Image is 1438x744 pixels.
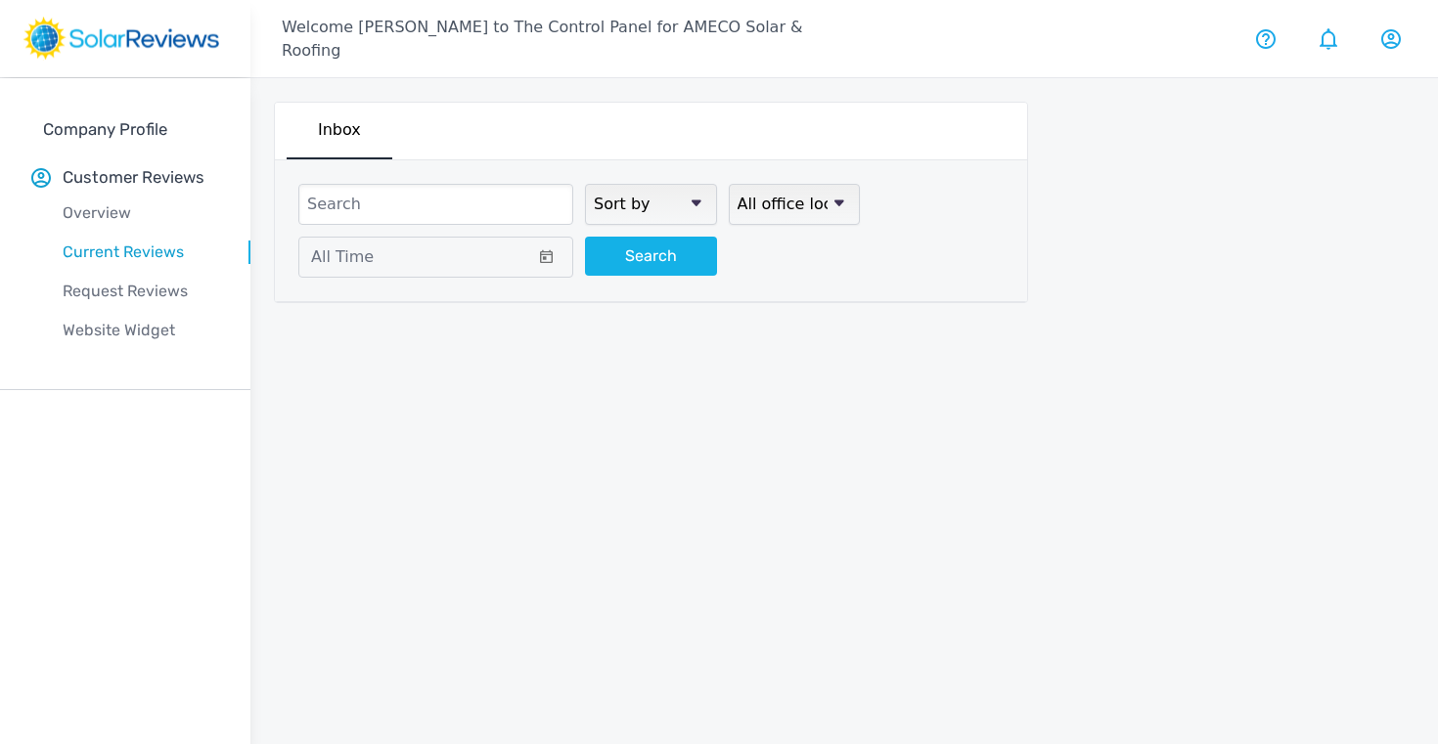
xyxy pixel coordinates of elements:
p: Overview [31,201,250,225]
span: All Time [311,247,374,266]
button: All Time [298,237,573,278]
p: Inbox [318,118,361,142]
p: Website Widget [31,319,250,342]
input: Search [298,184,573,225]
button: Search [585,237,717,276]
p: Company Profile [43,117,167,142]
p: Current Reviews [31,241,250,264]
p: Customer Reviews [63,165,204,190]
a: Website Widget [31,311,250,350]
a: Request Reviews [31,272,250,311]
a: Overview [31,194,250,233]
a: Current Reviews [31,233,250,272]
p: Welcome [PERSON_NAME] to The Control Panel for AMECO Solar & Roofing [282,16,844,63]
p: Request Reviews [31,280,250,303]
